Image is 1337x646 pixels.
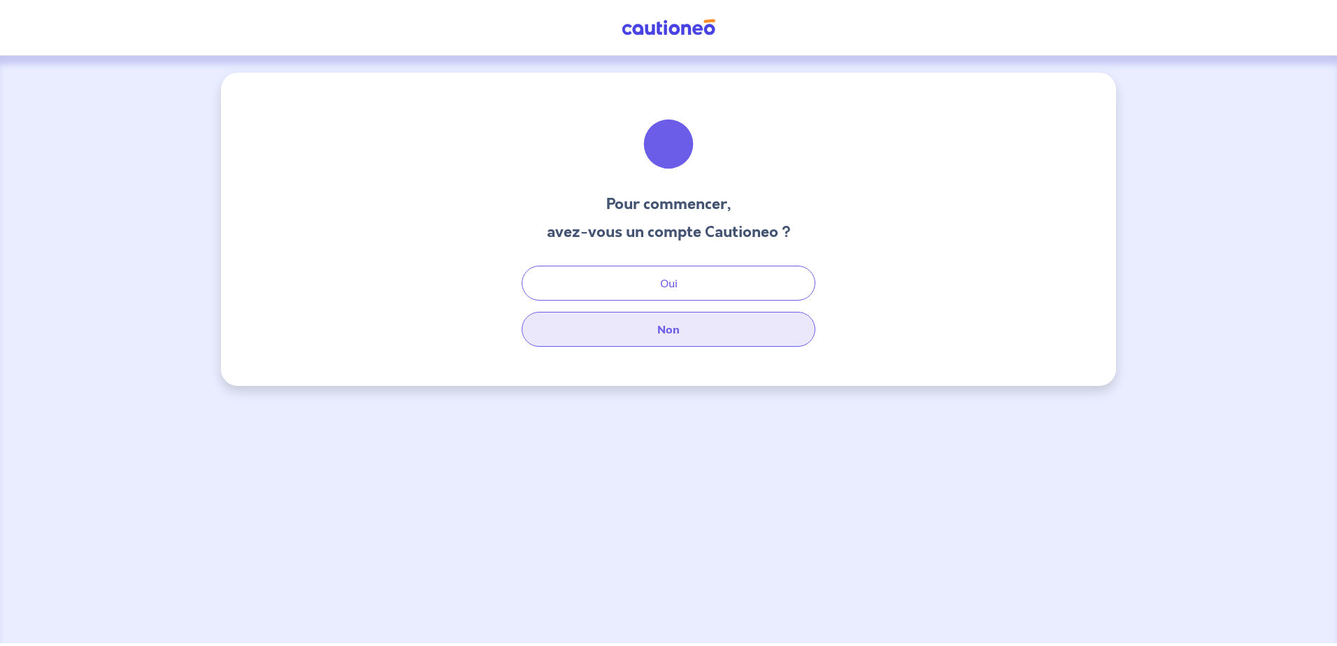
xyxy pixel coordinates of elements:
[547,193,791,215] h3: Pour commencer,
[547,221,791,243] h3: avez-vous un compte Cautioneo ?
[522,266,815,301] button: Oui
[631,106,706,182] img: illu_welcome.svg
[616,19,721,36] img: Cautioneo
[522,312,815,347] button: Non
